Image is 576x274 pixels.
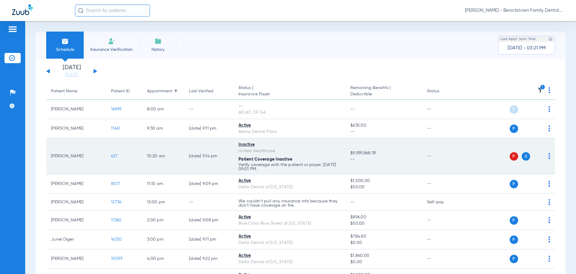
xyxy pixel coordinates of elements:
[350,129,417,135] span: --
[142,211,184,230] td: 2:00 PM
[500,36,536,42] span: Last Appt. Sync Time:
[350,214,417,220] span: $896.00
[238,103,341,109] div: --
[422,138,463,174] td: --
[111,257,122,261] span: 10093
[238,148,341,154] div: United Healthcare
[111,126,120,131] span: 11641
[350,184,417,190] span: $50.00
[350,240,417,246] span: $0.00
[142,194,184,211] td: 12:00 PM
[238,184,341,190] div: Delta Dental of [US_STATE]
[234,83,346,100] th: Status |
[422,100,463,119] td: --
[184,138,234,174] td: [DATE] 9:14 PM
[51,88,77,94] div: Patient Name
[88,47,135,53] span: Insurance Verification
[111,88,137,94] div: Patient ID
[238,259,341,265] div: Delta Dental of [US_STATE]
[548,87,550,93] img: group-dot-blue.svg
[238,157,292,162] span: Patient Coverage Inactive
[189,88,213,94] div: Last Verified
[350,107,355,111] span: --
[548,217,550,223] img: group-dot-blue.svg
[350,259,417,265] span: $0.00
[422,174,463,194] td: --
[184,100,234,119] td: --
[238,253,341,259] div: Active
[522,152,530,161] span: S
[548,106,550,112] img: group-dot-blue.svg
[46,211,106,230] td: [PERSON_NAME]
[46,100,106,119] td: [PERSON_NAME]
[8,26,17,33] img: hamburger-icon
[12,5,33,15] img: Zuub Logo
[350,220,417,227] span: $50.00
[510,105,518,114] span: P
[54,72,90,78] a: [DATE]
[51,47,79,53] span: Schedule
[46,249,106,269] td: [PERSON_NAME]
[144,47,172,53] span: History
[46,174,106,194] td: [PERSON_NAME]
[184,194,234,211] td: --
[238,240,341,246] div: Delta Dental of [US_STATE]
[78,8,83,13] img: Search Icon
[61,38,69,45] img: Schedule
[184,230,234,249] td: [DATE] 9:11 PM
[510,255,518,263] span: P
[350,253,417,259] span: $1,860.00
[142,138,184,174] td: 10:20 AM
[238,129,341,135] div: Aetna Dental Plans
[350,233,417,240] span: $784.80
[510,125,518,133] span: P
[540,85,545,90] i: 1
[46,138,106,174] td: [PERSON_NAME]
[184,174,234,194] td: [DATE] 9:09 PM
[508,45,546,51] span: [DATE] - 03:21 PM
[238,199,341,208] p: We couldn’t pull any insurance info because they don’t have coverage on file.
[548,181,550,187] img: group-dot-blue.svg
[422,119,463,138] td: --
[346,83,422,100] th: Remaining Benefits |
[238,214,341,220] div: Active
[350,91,417,97] span: Deductible
[111,88,130,94] div: Patient ID
[154,38,162,45] img: History
[238,178,341,184] div: Active
[147,88,172,94] div: Appointment
[142,119,184,138] td: 9:30 AM
[51,88,101,94] div: Patient Name
[142,174,184,194] td: 11:10 AM
[350,156,417,163] span: --
[184,249,234,269] td: [DATE] 9:22 PM
[350,122,417,129] span: $635.00
[46,119,106,138] td: [PERSON_NAME]
[46,194,106,211] td: [PERSON_NAME]
[54,65,90,78] li: [DATE]
[422,230,463,249] td: --
[548,256,550,262] img: group-dot-blue.svg
[111,182,120,186] span: 8017
[548,236,550,242] img: group-dot-blue.svg
[238,91,341,97] span: Insurance Payer
[422,194,463,211] td: Self-pay
[108,38,115,45] img: Manual Insurance Verification
[184,211,234,230] td: [DATE] 9:08 PM
[548,153,550,159] img: group-dot-blue.svg
[510,216,518,225] span: P
[111,200,121,204] span: 12734
[184,119,234,138] td: [DATE] 9:11 PM
[111,154,118,158] span: 627
[238,109,341,116] div: AFLAC OF GA
[238,220,341,227] div: Blue Cross Blue Shield of [US_STATE]
[548,125,550,131] img: group-dot-blue.svg
[46,230,106,249] td: Junel Diger
[548,37,553,41] img: last sync help info
[537,87,543,93] img: filter.svg
[350,178,417,184] span: $1,500.00
[238,233,341,240] div: Active
[238,142,341,148] div: Inactive
[238,122,341,129] div: Active
[465,8,564,14] span: [PERSON_NAME] - Beardstown Family Dental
